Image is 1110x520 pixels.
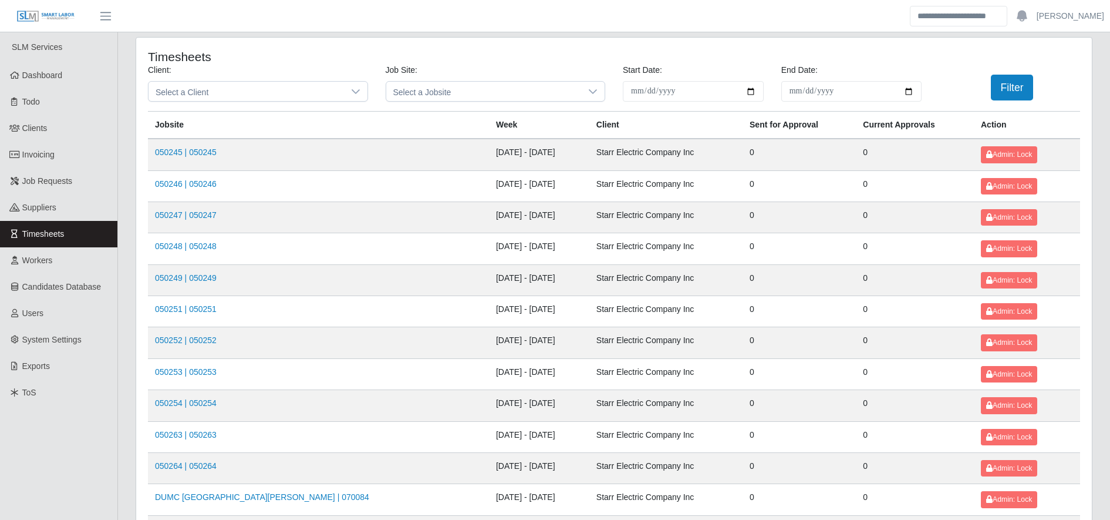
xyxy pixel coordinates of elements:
[22,335,82,344] span: System Settings
[981,146,1037,163] button: Admin: Lock
[489,296,589,327] td: [DATE] - [DATE]
[623,64,662,76] label: Start Date:
[589,264,743,296] td: Starr Electric Company Inc
[743,202,856,233] td: 0
[489,452,589,484] td: [DATE] - [DATE]
[856,358,974,390] td: 0
[22,176,73,186] span: Job Requests
[589,390,743,421] td: Starr Electric Company Inc
[155,304,217,314] a: 050251 | 050251
[155,273,217,283] a: 050249 | 050249
[743,452,856,484] td: 0
[16,10,75,23] img: SLM Logo
[155,336,217,345] a: 050252 | 050252
[743,358,856,390] td: 0
[981,303,1037,320] button: Admin: Lock
[986,182,1032,190] span: Admin: Lock
[148,64,171,76] label: Client:
[981,334,1037,351] button: Admin: Lock
[589,202,743,233] td: Starr Electric Company Inc
[386,64,417,76] label: Job Site:
[743,170,856,202] td: 0
[981,366,1037,383] button: Admin: Lock
[155,210,217,220] a: 050247 | 050247
[489,264,589,296] td: [DATE] - [DATE]
[155,430,217,440] a: 050263 | 050263
[155,461,217,471] a: 050264 | 050264
[743,327,856,358] td: 0
[986,307,1032,316] span: Admin: Lock
[589,452,743,484] td: Starr Electric Company Inc
[22,97,40,106] span: Todo
[489,327,589,358] td: [DATE] - [DATE]
[856,327,974,358] td: 0
[856,452,974,484] td: 0
[22,123,48,133] span: Clients
[856,296,974,327] td: 0
[155,367,217,377] a: 050253 | 050253
[489,202,589,233] td: [DATE] - [DATE]
[148,49,526,64] h4: Timesheets
[489,358,589,390] td: [DATE] - [DATE]
[981,272,1037,288] button: Admin: Lock
[986,150,1032,159] span: Admin: Lock
[22,229,65,239] span: Timesheets
[589,170,743,202] td: Starr Electric Company Inc
[856,112,974,139] th: Current Approvals
[489,112,589,139] th: Week
[986,495,1032,504] span: Admin: Lock
[981,460,1037,477] button: Admin: Lock
[155,179,217,189] a: 050246 | 050246
[386,82,582,101] span: Select a Jobsite
[489,484,589,515] td: [DATE] - [DATE]
[986,401,1032,410] span: Admin: Lock
[22,361,50,371] span: Exports
[12,42,62,52] span: SLM Services
[856,233,974,264] td: 0
[489,233,589,264] td: [DATE] - [DATE]
[743,390,856,421] td: 0
[155,492,369,502] a: DUMC [GEOGRAPHIC_DATA][PERSON_NAME] | 070084
[986,213,1032,222] span: Admin: Lock
[981,491,1037,508] button: Admin: Lock
[489,139,589,170] td: [DATE] - [DATE]
[743,112,856,139] th: Sent for Approval
[589,233,743,264] td: Starr Electric Company Inc
[856,484,974,515] td: 0
[986,464,1032,472] span: Admin: Lock
[986,370,1032,378] span: Admin: Lock
[22,282,102,291] span: Candidates Database
[22,150,55,159] span: Invoicing
[981,397,1037,414] button: Admin: Lock
[986,276,1032,284] span: Admin: Lock
[589,327,743,358] td: Starr Electric Company Inc
[781,64,818,76] label: End Date:
[22,71,63,80] span: Dashboard
[22,256,53,265] span: Workers
[856,170,974,202] td: 0
[489,421,589,452] td: [DATE] - [DATE]
[856,139,974,170] td: 0
[856,390,974,421] td: 0
[589,421,743,452] td: Starr Electric Company Inc
[589,484,743,515] td: Starr Electric Company Inc
[489,390,589,421] td: [DATE] - [DATE]
[986,244,1032,253] span: Admin: Lock
[743,421,856,452] td: 0
[743,139,856,170] td: 0
[743,296,856,327] td: 0
[856,202,974,233] td: 0
[743,484,856,515] td: 0
[981,429,1037,445] button: Admin: Lock
[981,178,1037,194] button: Admin: Lock
[148,112,489,139] th: Jobsite
[155,241,217,251] a: 050248 | 050248
[589,139,743,170] td: Starr Electric Company Inc
[974,112,1080,139] th: Action
[981,209,1037,226] button: Admin: Lock
[856,421,974,452] td: 0
[910,6,1007,26] input: Search
[149,82,344,101] span: Select a Client
[589,112,743,139] th: Client
[589,358,743,390] td: Starr Electric Company Inc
